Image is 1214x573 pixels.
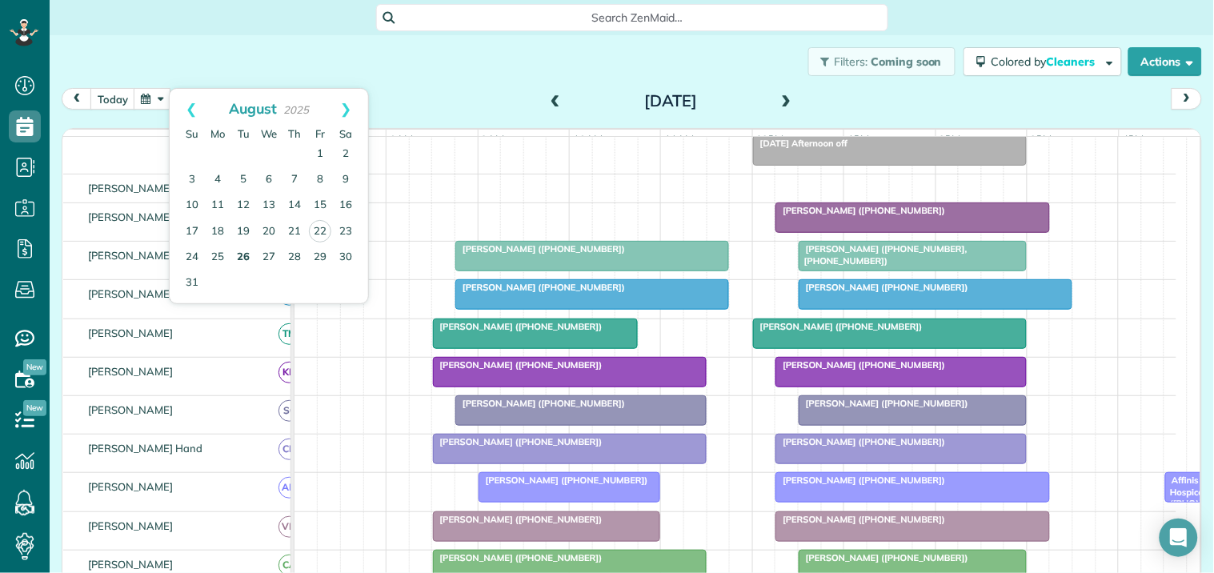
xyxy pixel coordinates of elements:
span: [PERSON_NAME] [85,480,177,493]
span: Colored by [992,54,1101,69]
a: 9 [333,167,359,193]
span: [PERSON_NAME] ([PHONE_NUMBER]) [798,282,969,293]
span: [PERSON_NAME] ([PHONE_NUMBER]) [775,205,946,216]
button: Colored byCleaners [964,47,1122,76]
a: 19 [230,219,256,245]
span: [PERSON_NAME] ([PHONE_NUMBER]) [432,436,603,447]
span: Filters: [835,54,868,69]
span: [PERSON_NAME] ([PHONE_NUMBER]) [455,282,626,293]
span: [PERSON_NAME] ([PHONE_NUMBER]) [752,321,924,332]
span: [PERSON_NAME] [85,403,177,416]
button: next [1172,88,1202,110]
span: [PERSON_NAME] ([PHONE_NUMBER]) [775,514,946,525]
button: today [90,88,135,110]
a: 22 [309,220,331,242]
span: [PERSON_NAME] ([PHONE_NUMBER]) [798,552,969,563]
a: 10 [179,193,205,218]
div: Open Intercom Messenger [1160,519,1198,557]
button: Actions [1128,47,1202,76]
span: Tuesday [238,127,250,140]
span: 12pm [753,133,787,146]
a: 27 [256,245,282,270]
span: [PERSON_NAME] [85,249,177,262]
span: Thursday [288,127,301,140]
a: 2 [333,142,359,167]
span: [PERSON_NAME] ([PHONE_NUMBER]) [775,359,946,371]
span: Sunday [186,127,198,140]
span: Friday [315,127,325,140]
span: [PERSON_NAME] ([PHONE_NUMBER]) [798,398,969,409]
a: 30 [333,245,359,270]
span: [PERSON_NAME] ([PHONE_NUMBER]) [455,243,626,254]
span: [PERSON_NAME] ([PHONE_NUMBER]) [432,321,603,332]
span: [PERSON_NAME] ([PHONE_NUMBER], [PHONE_NUMBER]) [798,243,968,266]
a: 5 [230,167,256,193]
span: Wednesday [261,127,277,140]
span: New [23,359,46,375]
a: 14 [282,193,307,218]
a: Next [324,89,368,129]
span: 10am [570,133,606,146]
span: [PERSON_NAME] [85,558,177,571]
a: 24 [179,245,205,270]
a: 13 [256,193,282,218]
a: 4 [205,167,230,193]
span: 1pm [844,133,872,146]
a: 3 [179,167,205,193]
span: 3pm [1028,133,1056,146]
span: Cleaners [1047,54,1098,69]
span: August [230,99,278,117]
a: 12 [230,193,256,218]
a: 25 [205,245,230,270]
span: [PERSON_NAME] [85,287,177,300]
a: 26 [230,245,256,270]
span: CH [278,439,300,460]
a: 17 [179,219,205,245]
a: 23 [333,219,359,245]
span: [PERSON_NAME] ([PHONE_NUMBER]) [432,552,603,563]
span: New [23,400,46,416]
a: 6 [256,167,282,193]
h2: [DATE] [571,92,771,110]
a: 15 [307,193,333,218]
span: SC [278,400,300,422]
span: [PERSON_NAME] [85,210,177,223]
span: [PERSON_NAME] [85,182,177,194]
a: 11 [205,193,230,218]
span: 8am [387,133,416,146]
span: [PERSON_NAME] ([PHONE_NUMBER]) [775,436,946,447]
a: 31 [179,270,205,296]
a: 1 [307,142,333,167]
span: [PERSON_NAME] ([PHONE_NUMBER]) [432,359,603,371]
span: AM [278,477,300,499]
button: prev [62,88,92,110]
a: 20 [256,219,282,245]
span: [PERSON_NAME] [85,365,177,378]
span: [PERSON_NAME] ([PHONE_NUMBER]) [432,514,603,525]
a: 29 [307,245,333,270]
span: Saturday [339,127,352,140]
span: 4pm [1120,133,1148,146]
a: 7 [282,167,307,193]
a: 8 [307,167,333,193]
a: 18 [205,219,230,245]
span: [PERSON_NAME] Hand [85,442,206,455]
span: 9am [479,133,508,146]
span: [DATE] Afternoon off [752,138,848,149]
span: [PERSON_NAME] ([PHONE_NUMBER]) [455,398,626,409]
span: [PERSON_NAME] [85,519,177,532]
span: Monday [210,127,225,140]
span: 11am [661,133,697,146]
span: [PERSON_NAME] ([PHONE_NUMBER]) [478,475,649,486]
span: 2025 [283,103,309,116]
span: [PERSON_NAME] [85,327,177,339]
span: 2pm [936,133,964,146]
a: 16 [333,193,359,218]
a: 21 [282,219,307,245]
a: 28 [282,245,307,270]
a: Prev [170,89,214,129]
span: TM [278,323,300,345]
span: KD [278,362,300,383]
span: [PERSON_NAME] ([PHONE_NUMBER]) [775,475,946,486]
span: VM [278,516,300,538]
